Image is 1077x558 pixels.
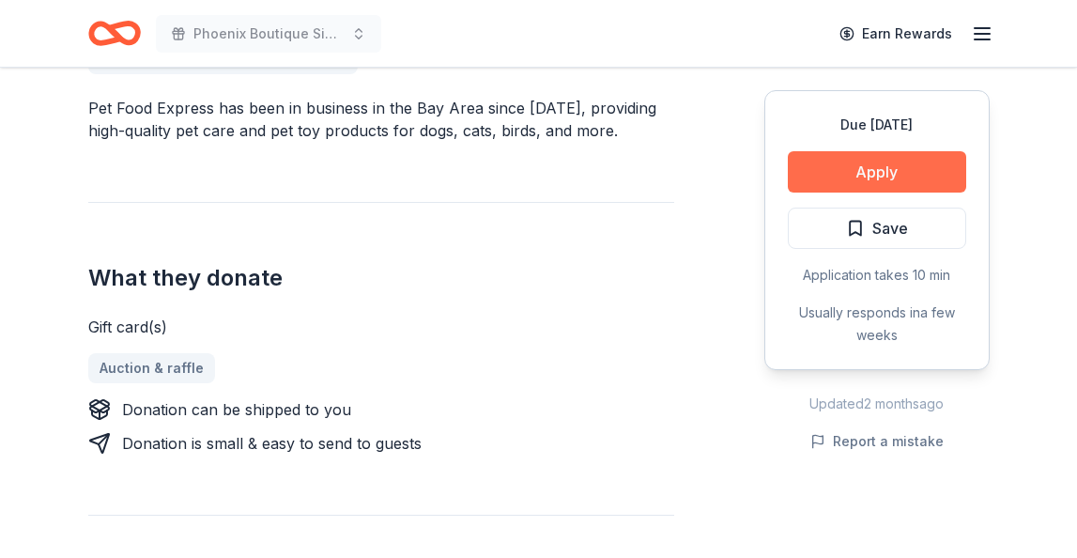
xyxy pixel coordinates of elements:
button: Phoenix Boutique Sip & Shop [156,15,381,53]
button: Save [788,208,966,249]
div: Updated 2 months ago [764,393,990,415]
button: Report a mistake [810,430,944,453]
span: Save [872,216,908,240]
div: Donation can be shipped to you [122,398,351,421]
a: Auction & raffle [88,353,215,383]
span: Phoenix Boutique Sip & Shop [193,23,344,45]
a: Home [88,11,141,55]
div: Application takes 10 min [788,264,966,287]
div: Gift card(s) [88,316,674,338]
button: Apply [788,151,966,193]
div: Usually responds in a few weeks [788,302,966,347]
div: Donation is small & easy to send to guests [122,432,422,455]
a: Earn Rewards [828,17,963,51]
div: Pet Food Express has been in business in the Bay Area since [DATE], providing high-quality pet ca... [88,97,674,142]
div: Due [DATE] [788,114,966,136]
h2: What they donate [88,263,674,293]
